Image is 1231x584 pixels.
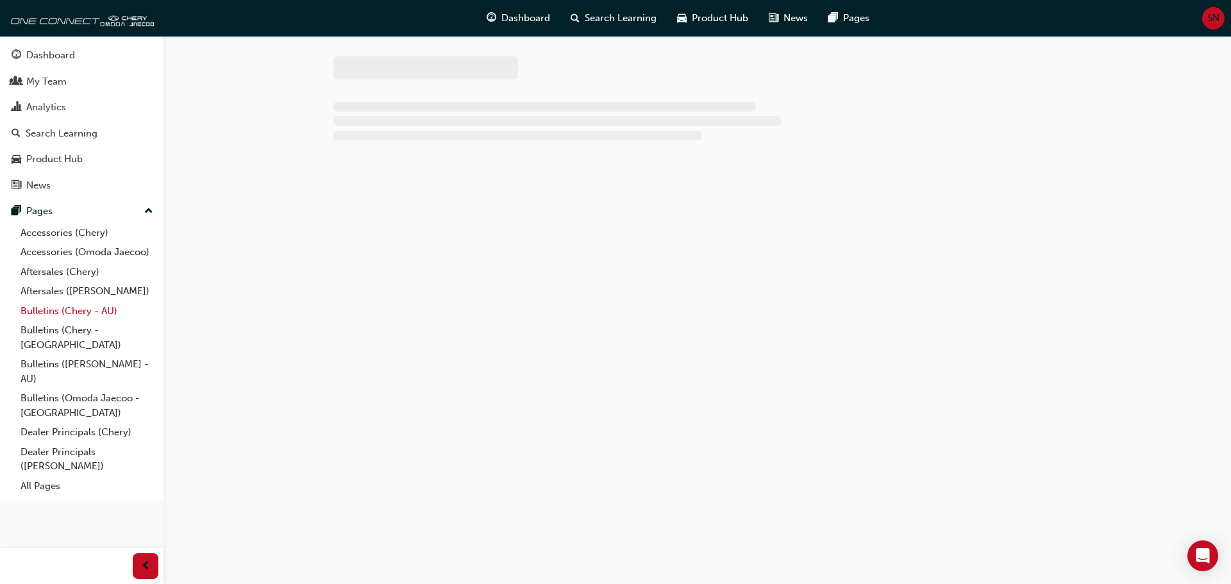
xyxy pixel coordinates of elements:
[12,76,21,88] span: people-icon
[12,128,21,140] span: search-icon
[26,100,66,115] div: Analytics
[15,388,158,422] a: Bulletins (Omoda Jaecoo - [GEOGRAPHIC_DATA])
[12,180,21,192] span: news-icon
[1202,7,1225,29] button: SN
[12,206,21,217] span: pages-icon
[5,122,158,146] a: Search Learning
[144,203,153,220] span: up-icon
[15,476,158,496] a: All Pages
[843,11,869,26] span: Pages
[12,50,21,62] span: guage-icon
[26,178,51,193] div: News
[26,204,53,219] div: Pages
[15,442,158,476] a: Dealer Principals ([PERSON_NAME])
[828,10,838,26] span: pages-icon
[1187,540,1218,571] div: Open Intercom Messenger
[783,11,808,26] span: News
[487,10,496,26] span: guage-icon
[501,11,550,26] span: Dashboard
[12,154,21,165] span: car-icon
[6,5,154,31] img: oneconnect
[818,5,880,31] a: pages-iconPages
[26,152,83,167] div: Product Hub
[5,41,158,199] button: DashboardMy TeamAnalyticsSearch LearningProduct HubNews
[5,96,158,119] a: Analytics
[5,44,158,67] a: Dashboard
[15,281,158,301] a: Aftersales ([PERSON_NAME])
[15,321,158,355] a: Bulletins (Chery - [GEOGRAPHIC_DATA])
[1207,11,1219,26] span: SN
[758,5,818,31] a: news-iconNews
[15,223,158,243] a: Accessories (Chery)
[12,102,21,113] span: chart-icon
[26,74,67,89] div: My Team
[141,558,151,574] span: prev-icon
[560,5,667,31] a: search-iconSearch Learning
[26,126,97,141] div: Search Learning
[5,70,158,94] a: My Team
[5,199,158,223] button: Pages
[677,10,687,26] span: car-icon
[585,11,657,26] span: Search Learning
[26,48,75,63] div: Dashboard
[15,242,158,262] a: Accessories (Omoda Jaecoo)
[571,10,580,26] span: search-icon
[667,5,758,31] a: car-iconProduct Hub
[15,301,158,321] a: Bulletins (Chery - AU)
[769,10,778,26] span: news-icon
[692,11,748,26] span: Product Hub
[5,147,158,171] a: Product Hub
[15,262,158,282] a: Aftersales (Chery)
[15,422,158,442] a: Dealer Principals (Chery)
[15,355,158,388] a: Bulletins ([PERSON_NAME] - AU)
[476,5,560,31] a: guage-iconDashboard
[5,174,158,197] a: News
